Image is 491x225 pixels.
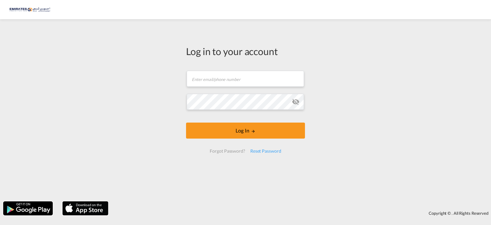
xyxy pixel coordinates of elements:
div: Copyright © . All Rights Reserved [112,208,491,219]
div: Log in to your account [186,44,305,58]
img: apple.png [62,201,109,216]
img: google.png [3,201,53,216]
div: Forgot Password? [207,145,247,157]
md-icon: icon-eye-off [292,98,300,106]
img: c67187802a5a11ec94275b5db69a26e6.png [10,3,53,17]
button: LOGIN [186,123,305,139]
div: Reset Password [248,145,284,157]
input: Enter email/phone number [187,71,304,87]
